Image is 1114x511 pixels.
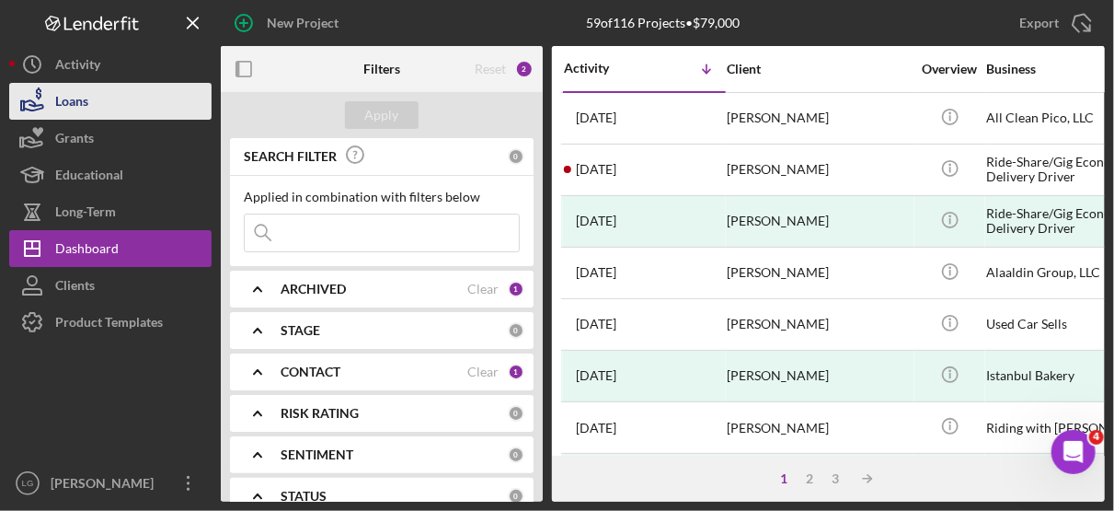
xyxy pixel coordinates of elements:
[244,190,520,204] div: Applied in combination with filters below
[576,162,616,177] time: 2025-08-11 13:25
[9,193,212,230] button: Long-Term
[244,149,337,164] b: SEARCH FILTER
[9,120,212,157] button: Grants
[55,304,163,345] div: Product Templates
[727,403,911,452] div: [PERSON_NAME]
[772,471,798,486] div: 1
[727,94,911,143] div: [PERSON_NAME]
[508,405,524,422] div: 0
[55,83,88,124] div: Loans
[9,267,212,304] button: Clients
[564,61,645,75] div: Activity
[281,365,340,379] b: CONTACT
[1051,430,1096,474] iframe: Intercom live chat
[515,60,534,78] div: 2
[1019,5,1059,41] div: Export
[508,488,524,505] div: 0
[727,197,911,246] div: [PERSON_NAME]
[363,62,400,76] b: Filters
[55,46,100,87] div: Activity
[727,249,911,297] div: [PERSON_NAME]
[281,282,346,296] b: ARCHIVED
[823,471,849,486] div: 3
[508,364,524,380] div: 1
[915,62,984,76] div: Overview
[221,5,357,41] button: New Project
[576,265,616,280] time: 2025-08-08 21:17
[576,110,616,125] time: 2025-08-14 17:53
[55,267,95,308] div: Clients
[281,406,359,421] b: RISK RATING
[727,300,911,349] div: [PERSON_NAME]
[281,489,327,504] b: STATUS
[55,157,123,198] div: Educational
[55,120,94,161] div: Grants
[22,479,34,489] text: LG
[508,322,524,339] div: 0
[508,281,524,297] div: 1
[1089,430,1104,445] span: 4
[576,368,616,383] time: 2025-08-08 00:10
[508,148,524,165] div: 0
[267,5,339,41] div: New Project
[365,101,399,129] div: Apply
[727,145,911,194] div: [PERSON_NAME]
[576,214,616,228] time: 2025-08-11 13:04
[727,352,911,401] div: [PERSON_NAME]
[576,317,616,331] time: 2025-08-08 20:15
[9,230,212,267] button: Dashboard
[467,282,499,296] div: Clear
[475,62,506,76] div: Reset
[55,230,119,272] div: Dashboard
[576,421,616,436] time: 2025-08-07 23:34
[798,471,823,486] div: 2
[9,465,212,502] button: LG[PERSON_NAME]
[281,323,320,338] b: STAGE
[9,157,212,193] button: Educational
[9,83,212,120] button: Loans
[281,447,353,462] b: SENTIMENT
[727,62,911,76] div: Client
[727,455,911,504] div: [PERSON_NAME]
[55,193,116,235] div: Long-Term
[46,465,166,506] div: [PERSON_NAME]
[345,101,419,129] button: Apply
[467,365,499,379] div: Clear
[508,447,524,463] div: 0
[586,16,740,30] div: 59 of 116 Projects • $79,000
[9,304,212,341] button: Product Templates
[1001,5,1105,41] button: Export
[9,46,212,83] button: Activity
